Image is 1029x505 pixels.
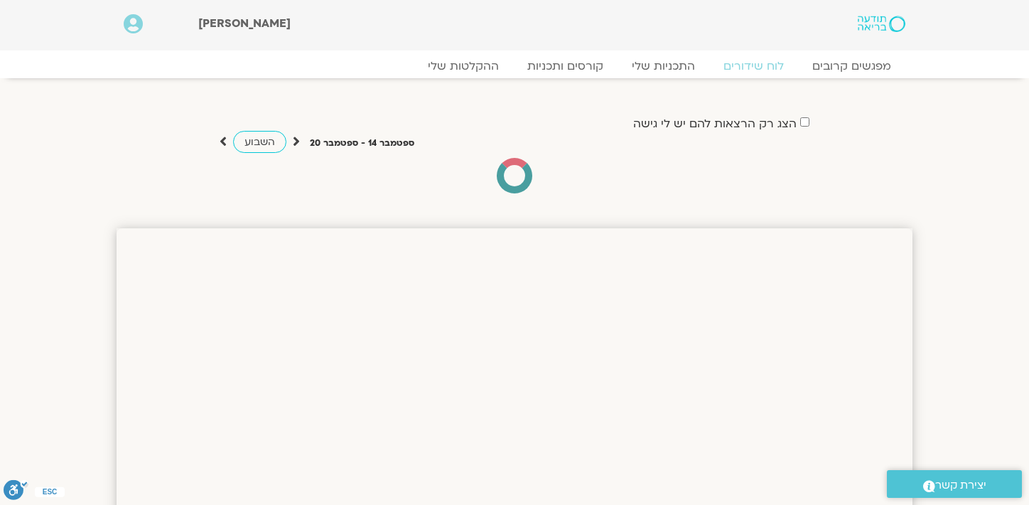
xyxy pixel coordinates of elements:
[513,59,618,73] a: קורסים ותכניות
[124,59,905,73] nav: Menu
[310,136,414,151] p: ספטמבר 14 - ספטמבר 20
[935,476,986,495] span: יצירת קשר
[198,16,291,31] span: [PERSON_NAME]
[618,59,709,73] a: התכניות שלי
[414,59,513,73] a: ההקלטות שלי
[709,59,798,73] a: לוח שידורים
[244,135,275,149] span: השבוע
[633,117,797,130] label: הצג רק הרצאות להם יש לי גישה
[887,470,1022,498] a: יצירת קשר
[798,59,905,73] a: מפגשים קרובים
[233,131,286,153] a: השבוע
